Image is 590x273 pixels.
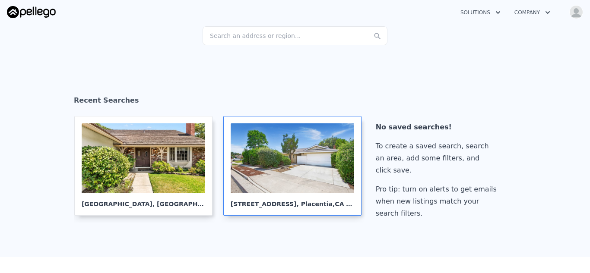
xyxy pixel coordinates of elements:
div: No saved searches! [376,121,500,133]
div: Recent Searches [74,88,516,116]
img: Pellego [7,6,56,18]
div: [STREET_ADDRESS] , Placentia [231,193,354,208]
img: avatar [569,5,583,19]
a: [STREET_ADDRESS], Placentia,CA 92870 [223,116,368,216]
button: Company [508,5,557,20]
div: To create a saved search, search an area, add some filters, and click save. [376,140,500,176]
div: Pro tip: turn on alerts to get emails when new listings match your search filters. [376,183,500,220]
div: Search an address or region... [203,26,387,45]
div: [GEOGRAPHIC_DATA] , [GEOGRAPHIC_DATA] [82,193,205,208]
span: , CA 92870 [333,201,367,207]
button: Solutions [454,5,508,20]
a: [GEOGRAPHIC_DATA], [GEOGRAPHIC_DATA] [74,116,219,216]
